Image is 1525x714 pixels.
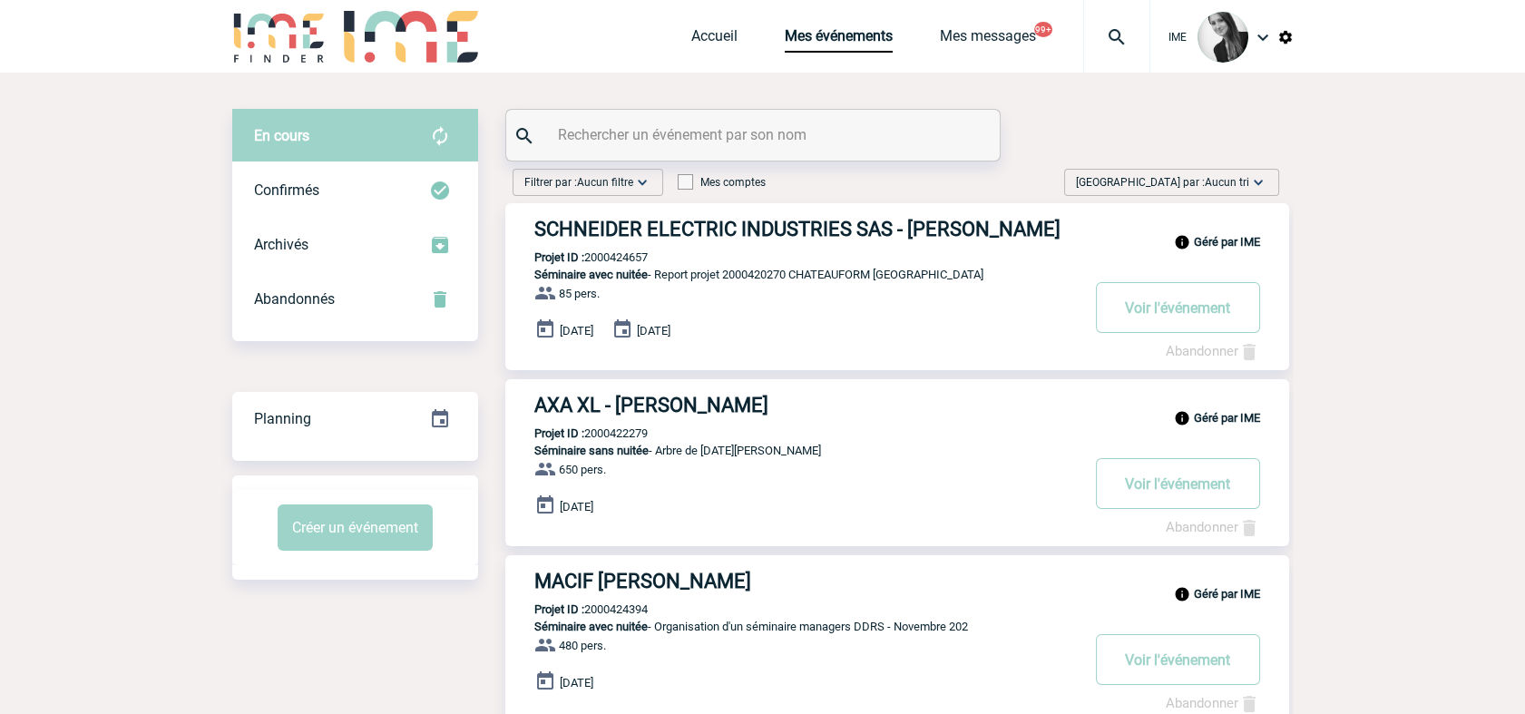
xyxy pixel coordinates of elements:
a: SCHNEIDER ELECTRIC INDUSTRIES SAS - [PERSON_NAME] [505,218,1289,240]
input: Rechercher un événement par son nom [553,122,957,148]
button: Créer un événement [278,504,433,551]
a: Mes messages [940,27,1036,53]
b: Projet ID : [534,602,584,616]
img: baseline_expand_more_white_24dp-b.png [633,173,651,191]
img: info_black_24dp.svg [1174,410,1190,426]
b: Géré par IME [1194,235,1260,249]
button: Voir l'événement [1096,458,1260,509]
span: Filtrer par : [524,173,633,191]
span: [DATE] [560,324,593,337]
p: - Arbre de [DATE][PERSON_NAME] [505,444,1079,457]
img: info_black_24dp.svg [1174,586,1190,602]
img: IME-Finder [232,11,327,63]
button: 99+ [1034,22,1052,37]
span: [DATE] [637,324,670,337]
span: 650 pers. [559,463,606,476]
span: En cours [254,127,309,144]
b: Projet ID : [534,250,584,264]
span: Séminaire sans nuitée [534,444,649,457]
p: 2000424394 [505,602,648,616]
h3: SCHNEIDER ELECTRIC INDUSTRIES SAS - [PERSON_NAME] [534,218,1079,240]
a: Mes événements [785,27,893,53]
div: Retrouvez ici tous les événements que vous avez décidé d'archiver [232,218,478,272]
a: Accueil [691,27,738,53]
a: AXA XL - [PERSON_NAME] [505,394,1289,416]
span: 85 pers. [559,287,600,300]
a: Planning [232,391,478,445]
div: Retrouvez ici tous vos événements annulés [232,272,478,327]
b: Projet ID : [534,426,584,440]
button: Voir l'événement [1096,634,1260,685]
span: IME [1168,31,1187,44]
span: [GEOGRAPHIC_DATA] par : [1076,173,1249,191]
p: 2000422279 [505,426,648,440]
a: Abandonner [1166,695,1260,711]
b: Géré par IME [1194,587,1260,601]
a: Abandonner [1166,519,1260,535]
a: Abandonner [1166,343,1260,359]
b: Géré par IME [1194,411,1260,425]
div: Retrouvez ici tous vos évènements avant confirmation [232,109,478,163]
p: - Organisation d'un séminaire managers DDRS - Novembre 202 [505,620,1079,633]
span: Aucun tri [1205,176,1249,189]
span: Séminaire avec nuitée [534,268,648,281]
a: MACIF [PERSON_NAME] [505,570,1289,592]
span: Aucun filtre [577,176,633,189]
button: Voir l'événement [1096,282,1260,333]
span: [DATE] [560,676,593,690]
span: Archivés [254,236,308,253]
h3: AXA XL - [PERSON_NAME] [534,394,1079,416]
label: Mes comptes [678,176,766,189]
span: Abandonnés [254,290,335,308]
span: 480 pers. [559,639,606,652]
div: Retrouvez ici tous vos événements organisés par date et état d'avancement [232,392,478,446]
p: 2000424657 [505,250,648,264]
img: baseline_expand_more_white_24dp-b.png [1249,173,1267,191]
span: Planning [254,410,311,427]
img: info_black_24dp.svg [1174,234,1190,250]
span: Confirmés [254,181,319,199]
h3: MACIF [PERSON_NAME] [534,570,1079,592]
p: - Report projet 2000420270 CHATEAUFORM [GEOGRAPHIC_DATA] [505,268,1079,281]
span: [DATE] [560,500,593,513]
span: Séminaire avec nuitée [534,620,648,633]
img: 101050-0.jpg [1198,12,1248,63]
